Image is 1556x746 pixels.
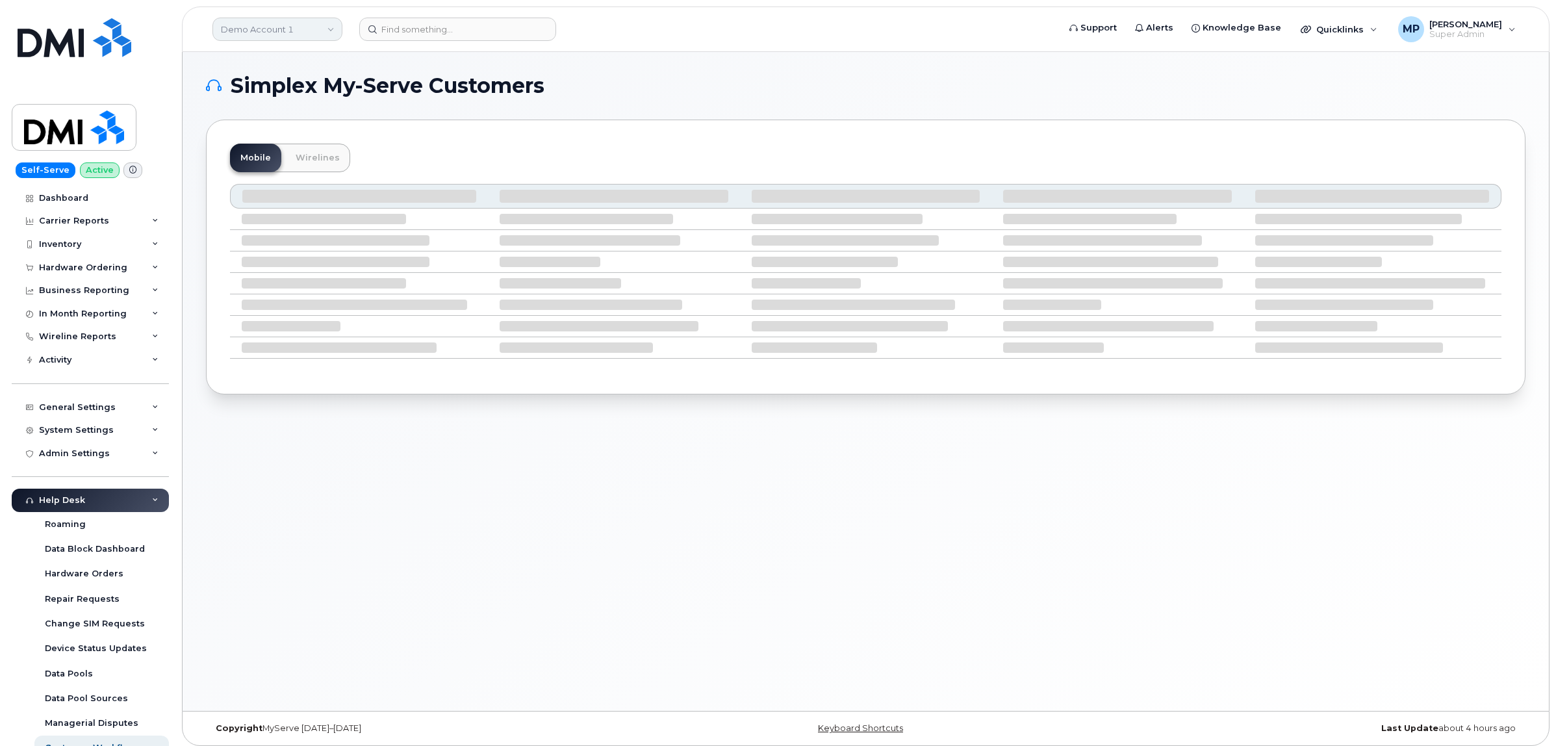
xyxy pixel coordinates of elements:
[206,723,646,734] div: MyServe [DATE]–[DATE]
[1381,723,1438,733] strong: Last Update
[231,76,544,96] span: Simplex My-Serve Customers
[216,723,262,733] strong: Copyright
[818,723,903,733] a: Keyboard Shortcuts
[230,144,281,172] a: Mobile
[1086,723,1525,734] div: about 4 hours ago
[285,144,350,172] a: Wirelines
